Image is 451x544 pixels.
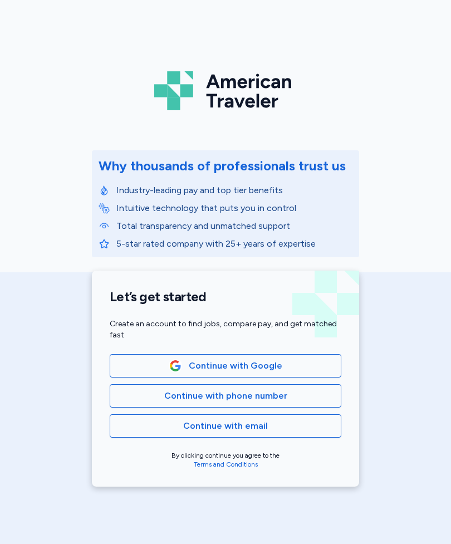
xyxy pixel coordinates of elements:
a: Terms and Conditions [194,460,258,468]
div: Why thousands of professionals trust us [99,157,346,175]
div: By clicking continue you agree to the [110,451,341,469]
img: Logo [154,67,297,115]
p: Intuitive technology that puts you in control [116,202,352,215]
div: Create an account to find jobs, compare pay, and get matched fast [110,318,341,341]
span: Continue with phone number [164,389,287,403]
p: Industry-leading pay and top tier benefits [116,184,352,197]
span: Continue with email [183,419,268,433]
button: Google LogoContinue with Google [110,354,341,378]
img: Google Logo [169,360,182,372]
span: Continue with Google [189,359,282,373]
p: 5-star rated company with 25+ years of expertise [116,237,352,251]
p: Total transparency and unmatched support [116,219,352,233]
button: Continue with phone number [110,384,341,408]
button: Continue with email [110,414,341,438]
h1: Let’s get started [110,288,341,305]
